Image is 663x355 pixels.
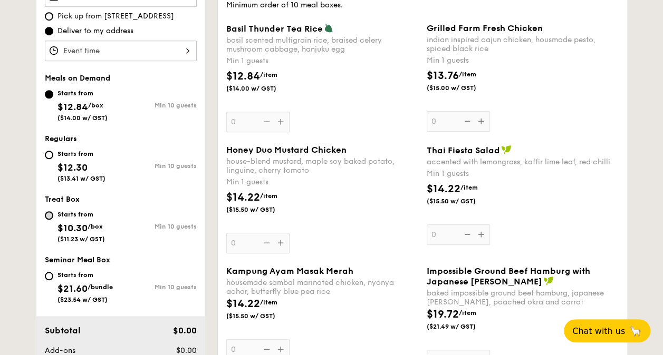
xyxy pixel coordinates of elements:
[427,157,619,166] div: accented with lemongrass, kaffir lime leaf, red chilli
[57,175,105,182] span: ($13.41 w/ GST)
[57,114,108,122] span: ($14.00 w/ GST)
[57,283,88,294] span: $21.60
[57,11,174,22] span: Pick up from [STREET_ADDRESS]
[260,71,277,78] span: /item
[57,271,113,279] div: Starts from
[629,325,642,337] span: 🦙
[57,26,133,36] span: Deliver to my address
[460,184,478,191] span: /item
[57,235,105,243] span: ($11.23 w/ GST)
[176,346,196,355] span: $0.00
[121,283,197,291] div: Min 10 guests
[564,319,650,342] button: Chat with us🦙
[45,41,197,61] input: Event time
[57,222,88,234] span: $10.30
[427,322,498,331] span: ($21.49 w/ GST)
[45,326,81,336] span: Subtotal
[459,71,476,78] span: /item
[45,272,53,280] input: Starts from$21.60/bundle($23.54 w/ GST)Min 10 guests
[45,90,53,98] input: Starts from$12.84/box($14.00 w/ GST)Min 10 guests
[45,74,110,83] span: Meals on Demand
[427,70,459,82] span: $13.76
[501,145,512,154] img: icon-vegan.f8ff3823.svg
[226,145,347,155] span: Honey Duo Mustard Chicken
[45,134,77,143] span: Regulars
[226,266,353,276] span: Kampung Ayam Masak Merah
[260,192,277,200] span: /item
[427,197,498,205] span: ($15.50 w/ GST)
[427,266,590,287] span: Impossible Ground Beef Hamburg with Japanese [PERSON_NAME]
[427,169,619,179] div: Min 1 guests
[57,150,105,158] div: Starts from
[226,191,260,204] span: $14.22
[543,276,554,285] img: icon-vegan.f8ff3823.svg
[121,102,197,109] div: Min 10 guests
[45,255,110,264] span: Seminar Meal Box
[45,195,80,204] span: Treat Box
[57,101,88,113] span: $12.84
[226,24,323,34] span: Basil Thunder Tea Rice
[427,23,543,33] span: Grilled Farm Fresh Chicken
[57,210,105,219] div: Starts from
[226,278,418,296] div: housemade sambal marinated chicken, nyonya achar, butterfly blue pea rice
[427,289,619,307] div: baked impossible ground beef hamburg, japanese [PERSON_NAME], poached okra and carrot
[45,12,53,21] input: Pick up from [STREET_ADDRESS]
[121,223,197,230] div: Min 10 guests
[57,162,88,173] span: $12.30
[226,312,298,320] span: ($15.50 w/ GST)
[57,89,108,97] div: Starts from
[226,177,418,188] div: Min 1 guests
[427,84,498,92] span: ($15.00 w/ GST)
[45,151,53,159] input: Starts from$12.30($13.41 w/ GST)Min 10 guests
[88,102,103,109] span: /box
[427,308,459,321] span: $19.72
[45,27,53,35] input: Deliver to my address
[226,298,260,310] span: $14.22
[427,183,460,195] span: $14.22
[226,36,418,54] div: basil scented multigrain rice, braised celery mushroom cabbage, hanjuku egg
[45,211,53,220] input: Starts from$10.30/box($11.23 w/ GST)Min 10 guests
[226,56,418,66] div: Min 1 guests
[324,23,333,33] img: icon-vegetarian.fe4039eb.svg
[88,283,113,291] span: /bundle
[427,55,619,66] div: Min 1 guests
[459,309,476,317] span: /item
[226,205,298,214] span: ($15.50 w/ GST)
[57,296,108,303] span: ($23.54 w/ GST)
[427,145,500,155] span: Thai Fiesta Salad
[172,326,196,336] span: $0.00
[226,157,418,175] div: house-blend mustard, maple soy baked potato, linguine, cherry tomato
[572,326,625,336] span: Chat with us
[260,299,277,306] span: /item
[45,346,75,355] span: Add-ons
[121,162,197,170] div: Min 10 guests
[226,84,298,93] span: ($14.00 w/ GST)
[88,223,103,230] span: /box
[427,35,619,53] div: indian inspired cajun chicken, housmade pesto, spiced black rice
[226,70,260,83] span: $12.84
